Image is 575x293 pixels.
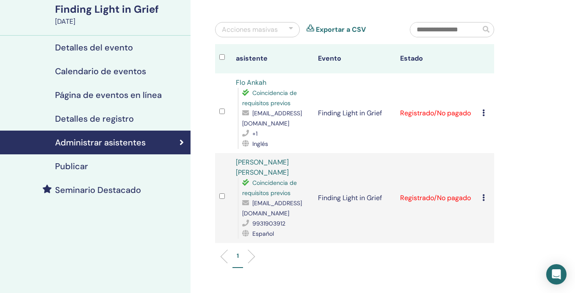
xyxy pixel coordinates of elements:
[55,137,146,148] h4: Administrar asistentes
[236,78,266,87] a: Flo Ankah
[396,44,478,73] th: Estado
[55,161,88,171] h4: Publicar
[55,42,133,53] h4: Detalles del evento
[222,25,278,35] div: Acciones masivas
[314,153,396,243] td: Finding Light in Grief
[55,185,141,195] h4: Seminario Destacado
[50,2,191,27] a: Finding Light in Grief[DATE]
[242,109,302,127] span: [EMAIL_ADDRESS][DOMAIN_NAME]
[252,220,285,227] span: 9931903912
[242,89,297,107] span: Coincidencia de requisitos previos
[252,230,274,237] span: Español
[252,140,268,148] span: Inglés
[314,44,396,73] th: Evento
[55,17,185,27] div: [DATE]
[314,73,396,153] td: Finding Light in Grief
[55,2,185,17] div: Finding Light in Grief
[242,179,297,197] span: Coincidencia de requisitos previos
[236,158,289,177] a: [PERSON_NAME] [PERSON_NAME]
[252,130,257,137] span: +1
[55,66,146,76] h4: Calendario de eventos
[55,90,162,100] h4: Página de eventos en línea
[242,199,302,217] span: [EMAIL_ADDRESS][DOMAIN_NAME]
[232,44,314,73] th: asistente
[316,25,366,35] a: Exportar a CSV
[237,251,239,260] p: 1
[546,264,567,285] div: Open Intercom Messenger
[55,114,134,124] h4: Detalles de registro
